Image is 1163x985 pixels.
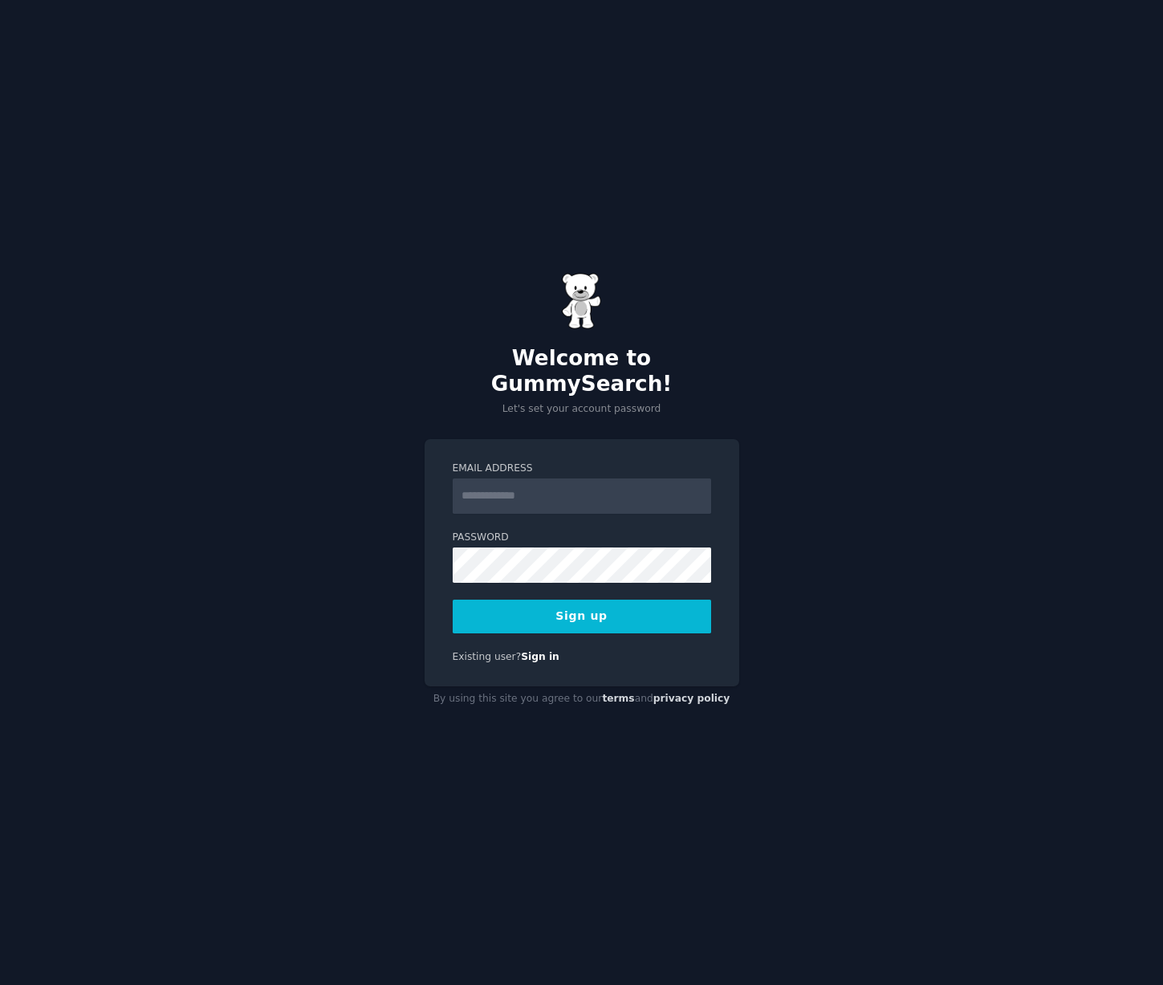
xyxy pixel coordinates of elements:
label: Email Address [453,462,711,476]
img: Gummy Bear [562,273,602,329]
div: By using this site you agree to our and [425,686,739,712]
a: terms [602,693,634,704]
span: Existing user? [453,651,522,662]
a: privacy policy [653,693,730,704]
p: Let's set your account password [425,402,739,417]
button: Sign up [453,600,711,633]
label: Password [453,531,711,545]
a: Sign in [521,651,559,662]
h2: Welcome to GummySearch! [425,346,739,397]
